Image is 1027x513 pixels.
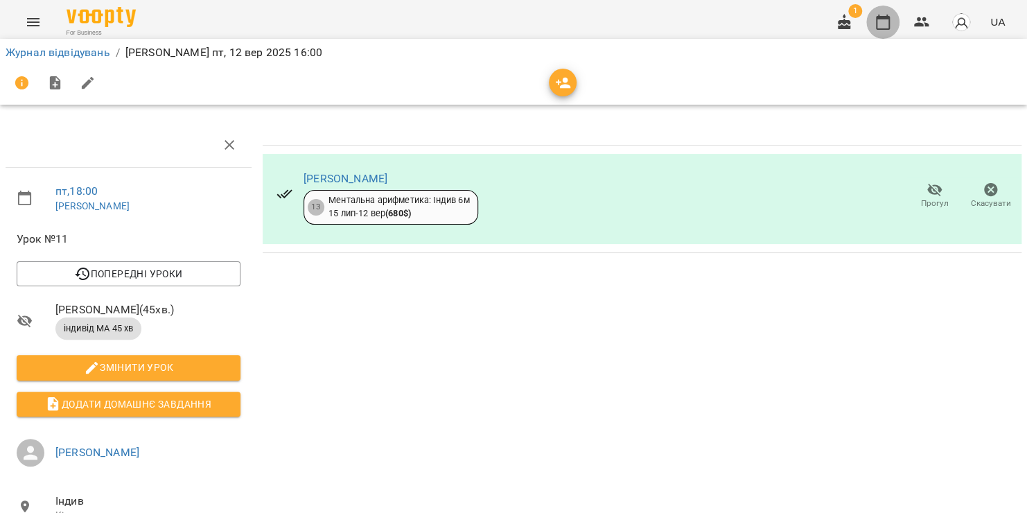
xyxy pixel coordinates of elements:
button: Додати домашнє завдання [17,392,240,417]
span: Додати домашнє завдання [28,396,229,412]
a: Журнал відвідувань [6,46,110,59]
span: Попередні уроки [28,266,229,282]
span: Скасувати [971,198,1011,209]
button: UA [985,9,1010,35]
img: Voopty Logo [67,7,136,27]
a: [PERSON_NAME] [304,172,387,185]
span: Урок №11 [17,231,240,247]
span: індивід МА 45 хв [55,322,141,335]
span: UA [990,15,1005,29]
button: Прогул [906,177,963,216]
a: пт , 18:00 [55,184,98,198]
span: Змінити урок [28,359,229,376]
button: Попередні уроки [17,261,240,286]
button: Menu [17,6,50,39]
span: Індив [55,493,240,510]
div: Ментальна арифметика: Індив 6м 15 лип - 12 вер [328,194,469,220]
li: / [116,44,120,61]
a: [PERSON_NAME] [55,446,139,459]
nav: breadcrumb [6,44,1021,61]
b: ( 680 $ ) [385,208,411,218]
div: 13 [308,199,324,216]
p: [PERSON_NAME] пт, 12 вер 2025 16:00 [125,44,322,61]
a: [PERSON_NAME] [55,200,130,211]
button: Змінити урок [17,355,240,380]
span: 1 [848,4,862,18]
span: [PERSON_NAME] ( 45 хв. ) [55,302,240,318]
span: Прогул [921,198,949,209]
img: avatar_s.png [951,12,971,32]
button: Скасувати [963,177,1019,216]
span: For Business [67,28,136,37]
